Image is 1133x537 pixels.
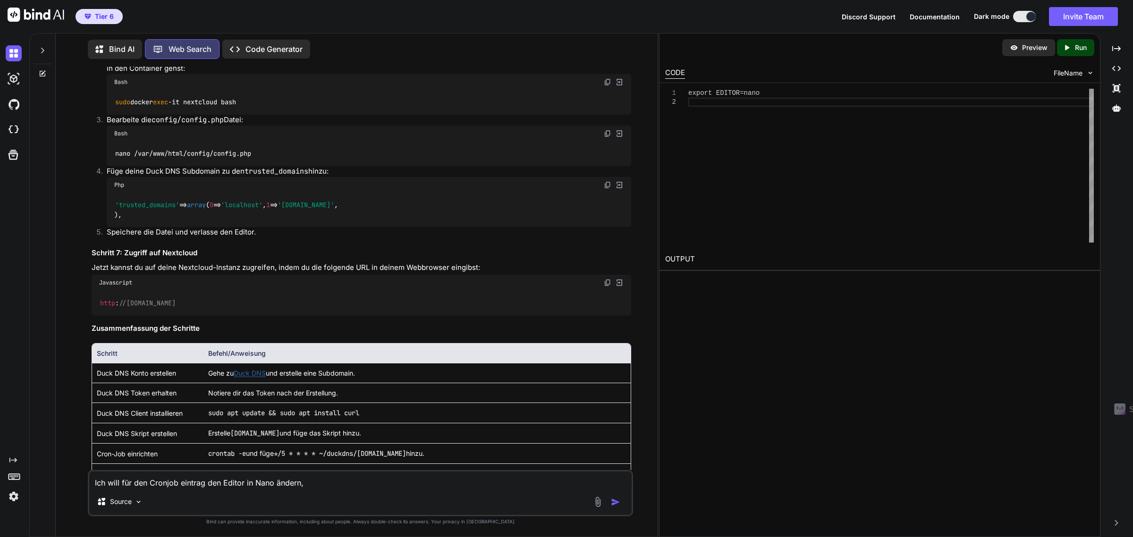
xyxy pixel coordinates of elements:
[92,363,203,383] td: Duck DNS Konto erstellen
[153,98,168,107] span: exec
[1075,43,1087,52] p: Run
[99,298,176,308] code: :
[92,383,203,403] td: Duck DNS Token erhalten
[234,369,266,377] a: Duck DNS
[6,488,22,504] img: settings
[114,149,252,159] code: nano /var/www/html/config/config.php
[114,181,124,189] span: Php
[842,13,896,21] span: Discord Support
[107,115,631,126] p: Bearbeite die Datei:
[95,12,114,21] span: Tier 6
[92,323,631,334] h3: Zusammenfassung der Schritte
[210,201,213,210] span: 0
[135,498,143,506] img: Pick Models
[221,201,262,210] span: 'localhost'
[115,98,130,107] span: sudo
[203,383,630,403] td: Notiere dir das Token nach der Erstellung.
[6,96,22,112] img: githubDark
[1049,7,1118,26] button: Invite Team
[89,471,631,488] textarea: Ich will für den Cronjob eintrag den Editor in Nano ändern,
[660,248,1100,270] h2: OUTPUT
[604,279,611,286] img: copy
[611,497,620,507] img: icon
[92,464,203,484] td: Nextcloud Container starten
[245,167,308,176] code: trusted_domains
[110,497,132,506] p: Source
[114,200,338,219] code: => ( => , => , ),
[615,78,624,86] img: Open in Browser
[1054,68,1082,78] span: FileName
[187,201,206,210] span: array
[274,449,406,458] code: */5 * * * * ~/duckdns/[DOMAIN_NAME]
[604,78,611,86] img: copy
[203,363,630,383] td: Gehe zu und erstelle eine Subdomain.
[604,181,611,189] img: copy
[203,423,630,444] td: Erstelle und füge das Skript hinzu.
[92,423,203,444] td: Duck DNS Skript erstellen
[8,8,64,22] img: Bind AI
[665,67,685,79] div: CODE
[115,201,179,210] span: 'trusted_domains'
[245,43,303,55] p: Code Generator
[107,166,631,177] p: Füge deine Duck DNS Subdomain zu den hinzu:
[604,130,611,137] img: copy
[92,444,203,464] td: Cron-Job einrichten
[107,227,631,238] p: Speichere die Datei und verlasse den Editor.
[615,181,624,189] img: Open in Browser
[203,444,630,464] td: und füge hinzu.
[688,89,760,97] span: export EDITOR=nano
[6,71,22,87] img: darkAi-studio
[88,518,633,525] p: Bind can provide inaccurate information, including about people. Always double-check its answers....
[615,278,624,287] img: Open in Browser
[169,43,211,55] p: Web Search
[92,344,203,363] th: Schritt
[152,115,224,125] code: config/config.php
[230,429,279,437] code: [DOMAIN_NAME]
[76,9,123,24] button: premiumTier 6
[665,98,676,107] div: 2
[278,201,334,210] span: '[DOMAIN_NAME]'
[6,45,22,61] img: darkChat
[665,89,676,98] div: 1
[592,496,603,507] img: attachment
[842,12,896,22] button: Discord Support
[910,12,960,22] button: Documentation
[1022,43,1048,52] p: Preview
[266,201,270,210] span: 1
[1010,43,1018,52] img: preview
[208,449,246,458] code: crontab -e
[203,344,630,363] th: Befehl/Anweisung
[99,279,132,286] span: Javascript
[615,129,624,138] img: Open in Browser
[974,12,1009,21] span: Dark mode
[109,43,135,55] p: Bind AI
[6,122,22,138] img: cloudideIcon
[92,262,631,273] p: Jetzt kannst du auf deine Nextcloud-Instanz zugreifen, indem du die folgende URL in deinem Webbro...
[92,403,203,423] td: Duck DNS Client installieren
[114,78,127,86] span: Bash
[910,13,960,21] span: Documentation
[114,97,237,107] code: docker -it nextcloud bash
[100,299,115,307] span: http
[92,248,631,259] h3: Schritt 7: Zugriff auf Nextcloud
[208,409,359,417] code: sudo apt update && sudo apt install curl
[85,14,91,19] img: premium
[119,299,176,307] span: //[DOMAIN_NAME]
[1086,69,1094,77] img: chevron down
[114,130,127,137] span: Bash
